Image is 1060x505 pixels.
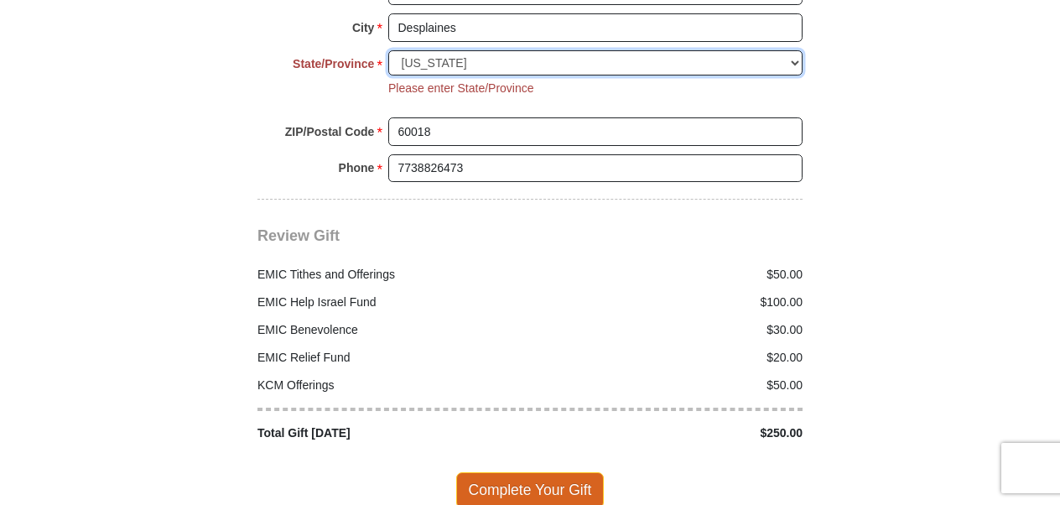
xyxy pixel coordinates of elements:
div: $100.00 [530,294,812,311]
strong: City [352,16,374,39]
div: $50.00 [530,266,812,284]
strong: ZIP/Postal Code [285,120,375,143]
div: $20.00 [530,349,812,367]
li: Please enter State/Province [388,80,534,97]
div: $50.00 [530,377,812,394]
div: KCM Offerings [249,377,531,394]
strong: Phone [339,156,375,180]
div: EMIC Help Israel Fund [249,294,531,311]
div: $30.00 [530,321,812,339]
div: EMIC Relief Fund [249,349,531,367]
div: Total Gift [DATE] [249,424,531,442]
strong: State/Province [293,52,374,75]
div: EMIC Tithes and Offerings [249,266,531,284]
div: EMIC Benevolence [249,321,531,339]
span: Review Gift [257,227,340,244]
div: $250.00 [530,424,812,442]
